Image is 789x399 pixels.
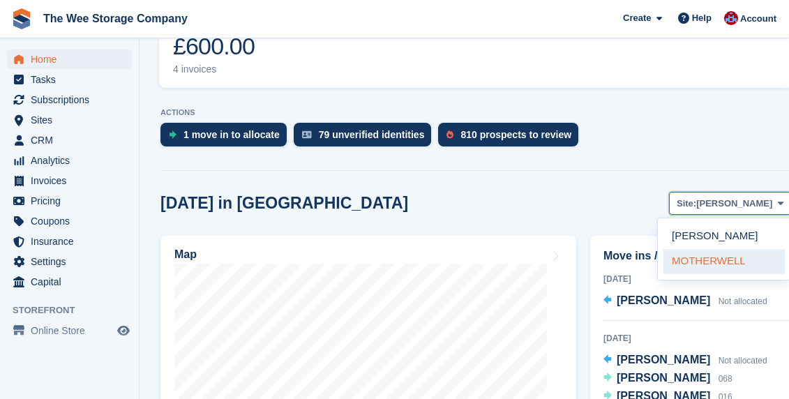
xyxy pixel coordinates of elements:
[603,352,767,370] a: [PERSON_NAME] Not allocated
[617,354,710,366] span: [PERSON_NAME]
[696,197,772,211] span: [PERSON_NAME]
[169,130,176,139] img: move_ins_to_allocate_icon-fdf77a2bb77ea45bf5b3d319d69a93e2d87916cf1d5bf7949dd705db3b84f3ca.svg
[302,130,312,139] img: verify_identity-adf6edd0f0f0b5bbfe63781bf79b02c33cf7c696d77639b501bdc392416b5a36.svg
[724,11,738,25] img: Scott Ritchie
[38,7,193,30] a: The Wee Storage Company
[740,12,776,26] span: Account
[663,249,785,274] a: MOTHERWELL
[7,272,132,292] a: menu
[7,130,132,150] a: menu
[31,232,114,251] span: Insurance
[7,151,132,170] a: menu
[31,130,114,150] span: CRM
[31,70,114,89] span: Tasks
[13,303,139,317] span: Storefront
[617,372,710,384] span: [PERSON_NAME]
[7,90,132,110] a: menu
[719,296,767,306] span: Not allocated
[115,322,132,339] a: Preview store
[174,248,197,261] h2: Map
[460,129,571,140] div: 810 prospects to review
[7,232,132,251] a: menu
[31,252,114,271] span: Settings
[7,321,132,340] a: menu
[173,63,269,75] div: 4 invoices
[31,321,114,340] span: Online Store
[294,123,439,153] a: 79 unverified identities
[719,356,767,366] span: Not allocated
[31,90,114,110] span: Subscriptions
[623,11,651,25] span: Create
[719,374,732,384] span: 068
[31,171,114,190] span: Invoices
[160,123,294,153] a: 1 move in to allocate
[663,224,785,249] a: [PERSON_NAME]
[183,129,280,140] div: 1 move in to allocate
[7,191,132,211] a: menu
[7,110,132,130] a: menu
[677,197,696,211] span: Site:
[31,50,114,69] span: Home
[603,370,732,388] a: [PERSON_NAME] 068
[7,70,132,89] a: menu
[173,32,269,61] div: £600.00
[7,211,132,231] a: menu
[31,191,114,211] span: Pricing
[692,11,712,25] span: Help
[31,272,114,292] span: Capital
[31,211,114,231] span: Coupons
[31,110,114,130] span: Sites
[7,50,132,69] a: menu
[31,151,114,170] span: Analytics
[438,123,585,153] a: 810 prospects to review
[7,252,132,271] a: menu
[446,130,453,139] img: prospect-51fa495bee0391a8d652442698ab0144808aea92771e9ea1ae160a38d050c398.svg
[617,294,710,306] span: [PERSON_NAME]
[319,129,425,140] div: 79 unverified identities
[7,171,132,190] a: menu
[603,292,767,310] a: [PERSON_NAME] Not allocated
[160,194,408,213] h2: [DATE] in [GEOGRAPHIC_DATA]
[11,8,32,29] img: stora-icon-8386f47178a22dfd0bd8f6a31ec36ba5ce8667c1dd55bd0f319d3a0aa187defe.svg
